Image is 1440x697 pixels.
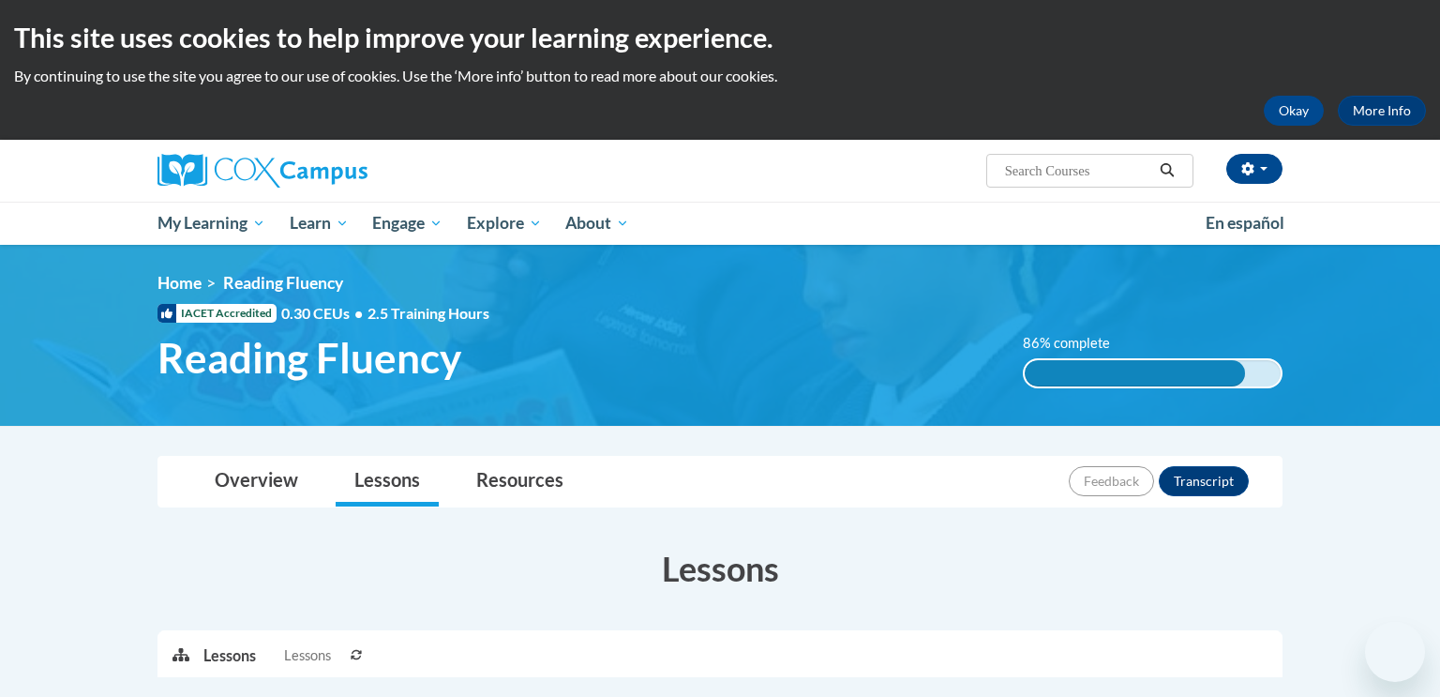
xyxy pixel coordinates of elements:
button: Feedback [1069,466,1154,496]
input: Search Courses [1003,159,1153,182]
div: 86% complete [1025,360,1245,386]
a: Lessons [336,457,439,507]
span: My Learning [157,212,265,235]
a: Home [157,273,202,293]
span: En español [1206,213,1284,233]
h2: This site uses cookies to help improve your learning experience. [14,19,1426,56]
a: More Info [1338,96,1426,126]
span: Learn [290,212,349,235]
label: 86% complete [1023,333,1131,354]
a: Explore [455,202,554,245]
p: By continuing to use the site you agree to our use of cookies. Use the ‘More info’ button to read... [14,66,1426,86]
iframe: Button to launch messaging window [1365,622,1425,682]
button: Search [1153,159,1181,182]
button: Account Settings [1226,154,1282,184]
div: Main menu [129,202,1311,245]
a: About [554,202,642,245]
button: Okay [1264,96,1324,126]
span: Explore [467,212,542,235]
p: Lessons [203,645,256,666]
h3: Lessons [157,545,1282,592]
button: Transcript [1159,466,1249,496]
span: 2.5 Training Hours [367,304,489,322]
a: Learn [277,202,361,245]
span: Engage [372,212,442,235]
a: En español [1193,204,1297,243]
span: Reading Fluency [157,333,461,383]
img: Cox Campus [157,154,367,188]
a: Resources [457,457,582,507]
a: Overview [196,457,317,507]
span: IACET Accredited [157,304,277,323]
span: • [354,304,363,322]
span: Reading Fluency [223,273,343,293]
span: 0.30 CEUs [281,303,367,324]
a: Cox Campus [157,154,514,188]
span: About [565,212,629,235]
span: Lessons [284,645,331,666]
a: My Learning [145,202,277,245]
a: Engage [360,202,455,245]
